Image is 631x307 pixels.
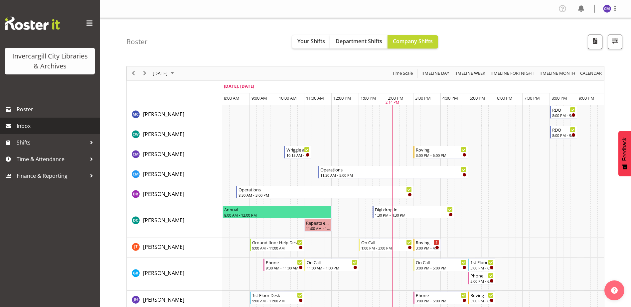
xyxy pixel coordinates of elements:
[416,245,439,251] div: 3:00 PM - 4:00 PM
[386,100,399,105] div: 2:14 PM
[126,38,148,46] h4: Roster
[150,66,178,80] div: September 22, 2025
[442,95,458,101] span: 4:00 PM
[292,35,330,49] button: Your Shifts
[127,238,222,258] td: Glen Tomlinson resource
[618,131,631,176] button: Feedback - Show survey
[375,206,453,213] div: Digi drop in
[143,130,184,138] a: [PERSON_NAME]
[333,95,351,101] span: 12:00 PM
[304,258,359,271] div: Grace Roscoe-Squires"s event - On Call Begin From Monday, September 22, 2025 at 11:00:00 AM GMT+1...
[470,278,494,284] div: 5:00 PM - 6:00 PM
[468,258,495,271] div: Grace Roscoe-Squires"s event - 1st Floor Desk Begin From Monday, September 22, 2025 at 5:00:00 PM...
[143,151,184,158] span: [PERSON_NAME]
[127,105,222,125] td: Aurora Catu resource
[579,95,594,101] span: 9:00 PM
[552,133,575,138] div: 8:00 PM - 9:00 PM
[143,190,184,198] a: [PERSON_NAME]
[552,106,575,113] div: RDO
[413,146,468,158] div: Chamique Mamolo"s event - Roving Begin From Monday, September 22, 2025 at 3:00:00 PM GMT+12:00 En...
[252,298,303,303] div: 9:00 AM - 11:00 AM
[127,165,222,185] td: Cindy Mulrooney resource
[17,171,86,181] span: Finance & Reporting
[306,226,330,231] div: 11:00 AM - 12:00 PM
[416,239,439,246] div: Roving
[588,35,602,49] button: Download a PDF of the roster for the current day
[127,145,222,165] td: Chamique Mamolo resource
[416,298,466,303] div: 3:00 PM - 5:00 PM
[127,125,222,145] td: Catherine Wilson resource
[224,95,239,101] span: 8:00 AM
[320,172,466,178] div: 11:30 AM - 5:00 PM
[415,95,431,101] span: 3:00 PM
[552,126,575,133] div: RDO
[608,35,622,49] button: Filter Shifts
[470,298,494,303] div: 5:00 PM - 6:00 PM
[497,95,513,101] span: 6:00 PM
[416,259,466,265] div: On Call
[224,212,330,218] div: 8:00 AM - 12:00 PM
[152,69,177,77] button: September 2025
[143,216,184,224] a: [PERSON_NAME]
[489,69,536,77] button: Fortnight
[307,259,357,265] div: On Call
[224,83,254,89] span: [DATE], [DATE]
[622,138,628,161] span: Feedback
[127,205,222,238] td: Donald Cunningham resource
[143,269,184,277] a: [PERSON_NAME]
[361,239,412,246] div: On Call
[552,113,575,118] div: 8:00 PM - 9:00 PM
[470,272,494,279] div: Phone
[320,166,466,173] div: Operations
[238,186,412,193] div: Operations
[375,212,453,218] div: 1:30 PM - 4:30 PM
[252,239,303,246] div: Ground floor Help Desk
[413,291,468,304] div: Jill Harpur"s event - Phone Begin From Monday, September 22, 2025 at 3:00:00 PM GMT+12:00 Ends At...
[279,95,297,101] span: 10:00 AM
[223,206,332,218] div: Donald Cunningham"s event - Annual Begin From Monday, September 22, 2025 at 8:00:00 AM GMT+12:00 ...
[416,153,466,158] div: 3:00 PM - 5:00 PM
[468,291,495,304] div: Jill Harpur"s event - Roving Begin From Monday, September 22, 2025 at 5:00:00 PM GMT+12:00 Ends A...
[579,69,602,77] span: calendar
[603,5,611,13] img: chamique-mamolo11658.jpg
[538,69,577,77] button: Timeline Month
[470,265,494,270] div: 5:00 PM - 6:00 PM
[336,38,382,45] span: Department Shifts
[392,69,413,77] span: Time Scale
[579,69,603,77] button: Month
[361,95,376,101] span: 1:00 PM
[143,190,184,198] span: [PERSON_NAME]
[470,292,494,298] div: Roving
[538,69,576,77] span: Timeline Month
[143,110,184,118] a: [PERSON_NAME]
[143,131,184,138] span: [PERSON_NAME]
[128,66,139,80] div: previous period
[552,95,567,101] span: 8:00 PM
[307,265,357,270] div: 11:00 AM - 1:00 PM
[416,292,466,298] div: Phone
[388,35,438,49] button: Company Shifts
[143,243,184,251] a: [PERSON_NAME]
[224,206,330,213] div: Annual
[143,170,184,178] span: [PERSON_NAME]
[152,69,168,77] span: [DATE]
[453,69,487,77] button: Timeline Week
[550,126,577,139] div: Catherine Wilson"s event - RDO Begin From Monday, September 22, 2025 at 8:00:00 PM GMT+12:00 Ends...
[468,272,495,284] div: Grace Roscoe-Squires"s event - Phone Begin From Monday, September 22, 2025 at 5:00:00 PM GMT+12:0...
[263,258,304,271] div: Grace Roscoe-Squires"s event - Phone Begin From Monday, September 22, 2025 at 9:30:00 AM GMT+12:0...
[139,66,150,80] div: next period
[286,153,310,158] div: 10:15 AM - 11:15 AM
[284,146,311,158] div: Chamique Mamolo"s event - Wriggle and Rhyme Begin From Monday, September 22, 2025 at 10:15:00 AM ...
[252,245,303,251] div: 9:00 AM - 11:00 AM
[361,245,412,251] div: 1:00 PM - 3:00 PM
[143,111,184,118] span: [PERSON_NAME]
[524,95,540,101] span: 7:00 PM
[127,185,222,205] td: Debra Robinson resource
[266,259,303,265] div: Phone
[143,296,184,304] a: [PERSON_NAME]
[420,69,450,77] button: Timeline Day
[143,269,184,277] span: [PERSON_NAME]
[17,138,86,148] span: Shifts
[143,170,184,178] a: [PERSON_NAME]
